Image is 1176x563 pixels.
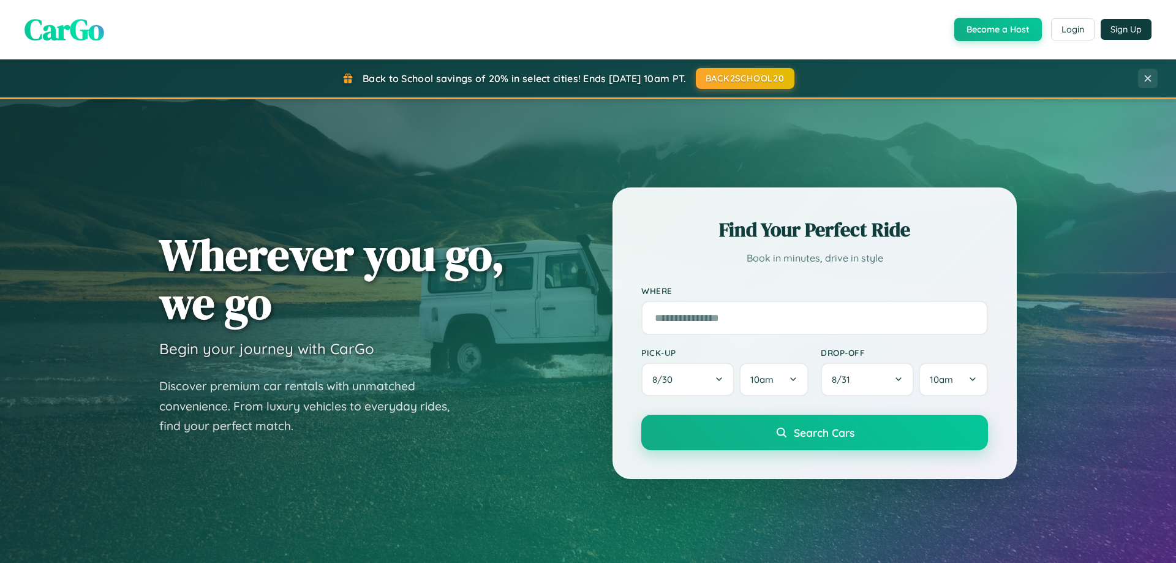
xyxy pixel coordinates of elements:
span: 10am [930,374,953,385]
button: Search Cars [641,415,988,450]
span: CarGo [24,9,104,50]
h3: Begin your journey with CarGo [159,339,374,358]
button: 8/31 [821,363,914,396]
button: Login [1051,18,1095,40]
span: Back to School savings of 20% in select cities! Ends [DATE] 10am PT. [363,72,686,85]
p: Discover premium car rentals with unmatched convenience. From luxury vehicles to everyday rides, ... [159,376,466,436]
span: 10am [750,374,774,385]
button: 8/30 [641,363,734,396]
button: BACK2SCHOOL20 [696,68,794,89]
label: Where [641,285,988,296]
button: 10am [739,363,809,396]
button: Become a Host [954,18,1042,41]
button: 10am [919,363,988,396]
span: Search Cars [794,426,854,439]
span: 8 / 31 [832,374,856,385]
button: Sign Up [1101,19,1151,40]
label: Drop-off [821,347,988,358]
span: 8 / 30 [652,374,679,385]
p: Book in minutes, drive in style [641,249,988,267]
h2: Find Your Perfect Ride [641,216,988,243]
h1: Wherever you go, we go [159,230,505,327]
label: Pick-up [641,347,809,358]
